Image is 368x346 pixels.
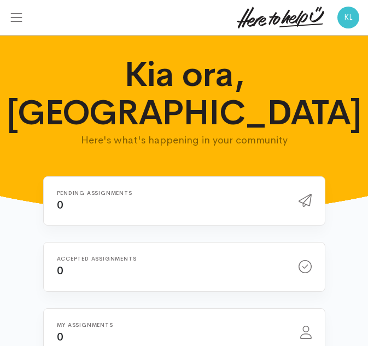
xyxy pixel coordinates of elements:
span: 0 [57,330,63,344]
h1: Kia ora, [GEOGRAPHIC_DATA] [7,55,361,132]
h6: Pending assignments [57,190,285,196]
button: Toggle navigation [9,8,24,27]
p: Here's what's happening in your community [7,132,361,148]
a: KL [337,11,359,22]
img: heretohelpu.svg [237,7,324,28]
h6: My assignments [57,322,287,328]
span: 0 [57,198,63,212]
span: KL [337,7,359,28]
span: 0 [57,264,63,278]
h6: Accepted assignments [57,256,285,262]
